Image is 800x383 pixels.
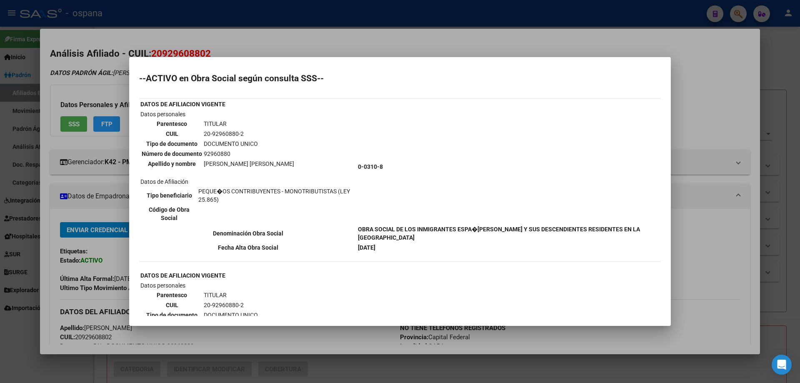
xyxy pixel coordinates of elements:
th: Parentesco [141,290,202,300]
td: 20-92960880-2 [203,300,295,310]
th: CUIL [141,129,202,138]
td: Datos personales Datos de Afiliación [140,281,303,378]
b: 0-0310-8 [358,163,383,170]
td: 20-92960880-2 [203,129,295,138]
th: Denominación Obra Social [140,225,357,242]
th: Apellido y nombre [141,159,202,168]
td: PEQUE�OS CONTRIBUYENTES - MONOTRIBUTISTAS (LEY 25.865) [198,187,355,204]
th: Parentesco [141,119,202,128]
th: Código de Obra Social [141,205,197,223]
b: DATOS DE AFILIACION VIGENTE [140,101,225,108]
td: [PERSON_NAME] [PERSON_NAME] [203,159,295,168]
b: DATOS DE AFILIACION VIGENTE [140,272,225,279]
th: CUIL [141,300,202,310]
th: Número de documento [141,149,202,158]
td: 92960880 [203,149,295,158]
td: DOCUMENTO UNICO [203,139,295,148]
td: Datos personales Datos de Afiliación [140,110,357,224]
th: Tipo de documento [141,310,202,320]
b: OBRA SOCIAL DE LOS INMIGRANTES ESPA�[PERSON_NAME] Y SUS DESCENDIENTES RESIDENTES EN LA [GEOGRAPHI... [358,226,640,241]
th: Tipo beneficiario [141,187,197,204]
th: Fecha Alta Obra Social [140,243,357,252]
div: Open Intercom Messenger [772,355,792,375]
td: TITULAR [203,119,295,128]
th: Tipo de documento [141,139,202,148]
td: TITULAR [203,290,295,300]
td: DOCUMENTO UNICO [203,310,295,320]
b: [DATE] [358,244,375,251]
h2: --ACTIVO en Obra Social según consulta SSS-- [139,74,661,83]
